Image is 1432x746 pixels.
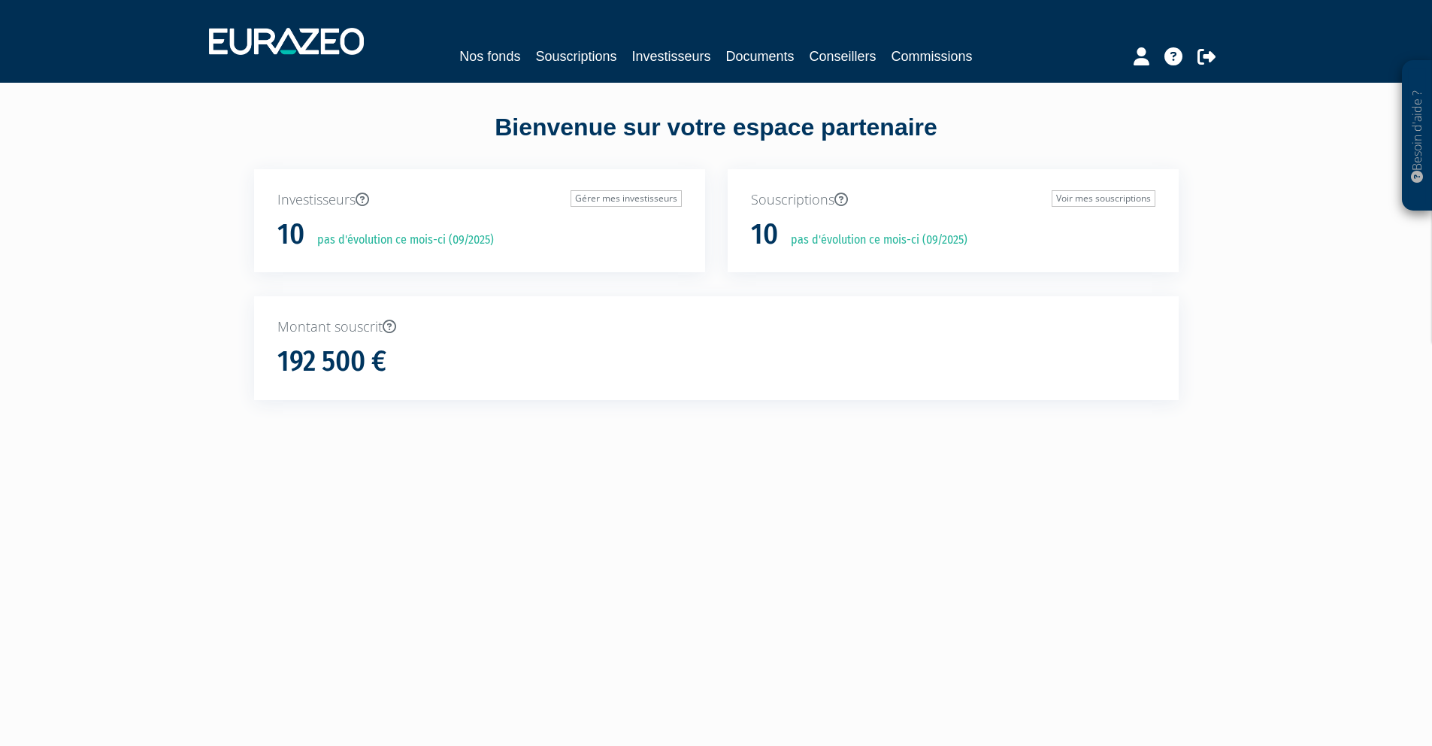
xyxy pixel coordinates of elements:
a: Gérer mes investisseurs [571,190,682,207]
a: Nos fonds [459,46,520,67]
a: Conseillers [810,46,876,67]
a: Souscriptions [535,46,616,67]
a: Documents [726,46,795,67]
p: pas d'évolution ce mois-ci (09/2025) [780,232,967,249]
img: 1732889491-logotype_eurazeo_blanc_rvb.png [209,28,364,55]
h1: 10 [751,219,778,250]
p: Investisseurs [277,190,682,210]
a: Voir mes souscriptions [1052,190,1155,207]
h1: 10 [277,219,304,250]
div: Bienvenue sur votre espace partenaire [243,111,1190,169]
p: Montant souscrit [277,317,1155,337]
a: Investisseurs [631,46,710,67]
p: pas d'évolution ce mois-ci (09/2025) [307,232,494,249]
a: Commissions [892,46,973,67]
h1: 192 500 € [277,346,386,378]
p: Souscriptions [751,190,1155,210]
p: Besoin d'aide ? [1409,68,1426,204]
